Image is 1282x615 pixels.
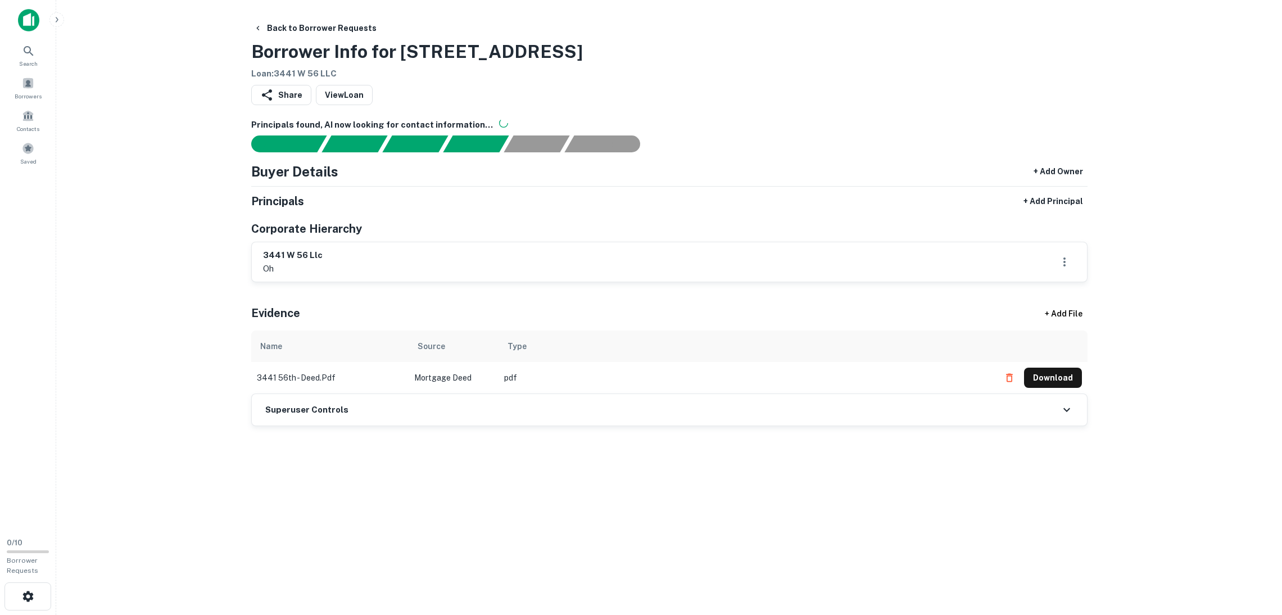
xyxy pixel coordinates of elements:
[3,138,53,168] a: Saved
[251,331,409,362] th: Name
[409,362,499,394] td: Mortgage Deed
[1025,304,1103,324] div: + Add File
[251,67,583,80] h6: Loan : 3441 W 56 LLC
[3,105,53,135] a: Contacts
[1029,161,1088,182] button: + Add Owner
[251,119,1088,132] h6: Principals found, AI now looking for contact information...
[265,404,348,417] h6: Superuser Controls
[251,85,311,105] button: Share
[499,362,994,394] td: pdf
[321,135,387,152] div: Your request is received and processing...
[20,157,37,166] span: Saved
[251,38,583,65] h3: Borrower Info for [STREET_ADDRESS]
[999,369,1020,387] button: Delete file
[316,85,373,105] a: ViewLoan
[249,18,381,38] button: Back to Borrower Requests
[418,340,445,353] div: Source
[382,135,448,152] div: Documents found, AI parsing details...
[263,262,323,275] p: oh
[3,40,53,70] a: Search
[508,340,527,353] div: Type
[15,92,42,101] span: Borrowers
[3,73,53,103] a: Borrowers
[17,124,39,133] span: Contacts
[409,331,499,362] th: Source
[251,220,362,237] h5: Corporate Hierarchy
[251,193,304,210] h5: Principals
[238,135,322,152] div: Sending borrower request to AI...
[251,331,1088,394] div: scrollable content
[251,161,338,182] h4: Buyer Details
[263,249,323,262] h6: 3441 w 56 llc
[565,135,654,152] div: AI fulfillment process complete.
[504,135,569,152] div: Principals found, still searching for contact information. This may take time...
[443,135,509,152] div: Principals found, AI now looking for contact information...
[1024,368,1082,388] button: Download
[1019,191,1088,211] button: + Add Principal
[7,539,22,547] span: 0 / 10
[499,331,994,362] th: Type
[19,59,38,68] span: Search
[251,305,300,322] h5: Evidence
[251,362,409,394] td: 3441 56th - deed.pdf
[18,9,39,31] img: capitalize-icon.png
[7,557,38,575] span: Borrower Requests
[260,340,282,353] div: Name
